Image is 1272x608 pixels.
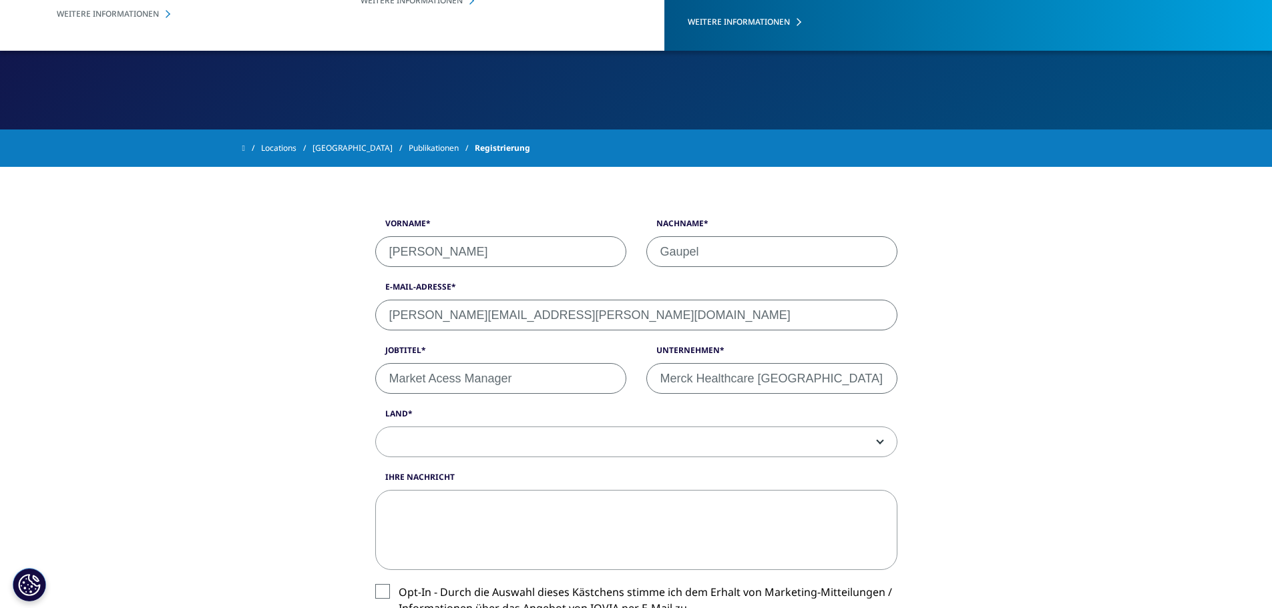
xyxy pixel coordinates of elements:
[475,136,530,160] span: Registrierung
[375,344,626,363] label: Jobtitel
[375,218,626,236] label: Vorname
[57,8,361,19] a: WEITERE INFORMATIONEN
[375,281,897,300] label: E-Mail-Adresse
[13,568,46,601] button: Cookie-Einstellungen
[688,16,821,27] a: WEITERE INFORMATIONEN
[646,218,897,236] label: Nachname
[312,136,409,160] a: [GEOGRAPHIC_DATA]
[409,136,475,160] a: Publikationen
[375,471,897,490] label: Ihre Nachricht
[375,408,897,426] label: Land
[261,136,312,160] a: Locations
[646,344,897,363] label: Unternehmen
